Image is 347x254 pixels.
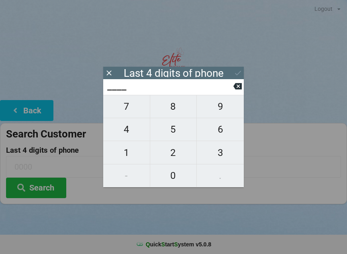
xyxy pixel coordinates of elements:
span: 1 [103,144,150,161]
span: 7 [103,98,150,115]
button: 5 [150,118,197,141]
button: 0 [150,164,197,187]
span: 0 [150,167,197,184]
span: 6 [197,121,244,138]
span: 8 [150,98,197,115]
button: 2 [150,141,197,164]
span: 3 [197,144,244,161]
span: 2 [150,144,197,161]
button: 9 [197,95,244,118]
button: 7 [103,95,150,118]
span: 5 [150,121,197,138]
button: 8 [150,95,197,118]
button: 1 [103,141,150,164]
span: 4 [103,121,150,138]
div: Last 4 digits of phone [124,69,224,77]
button: 3 [197,141,244,164]
button: 6 [197,118,244,141]
span: 9 [197,98,244,115]
button: 4 [103,118,150,141]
